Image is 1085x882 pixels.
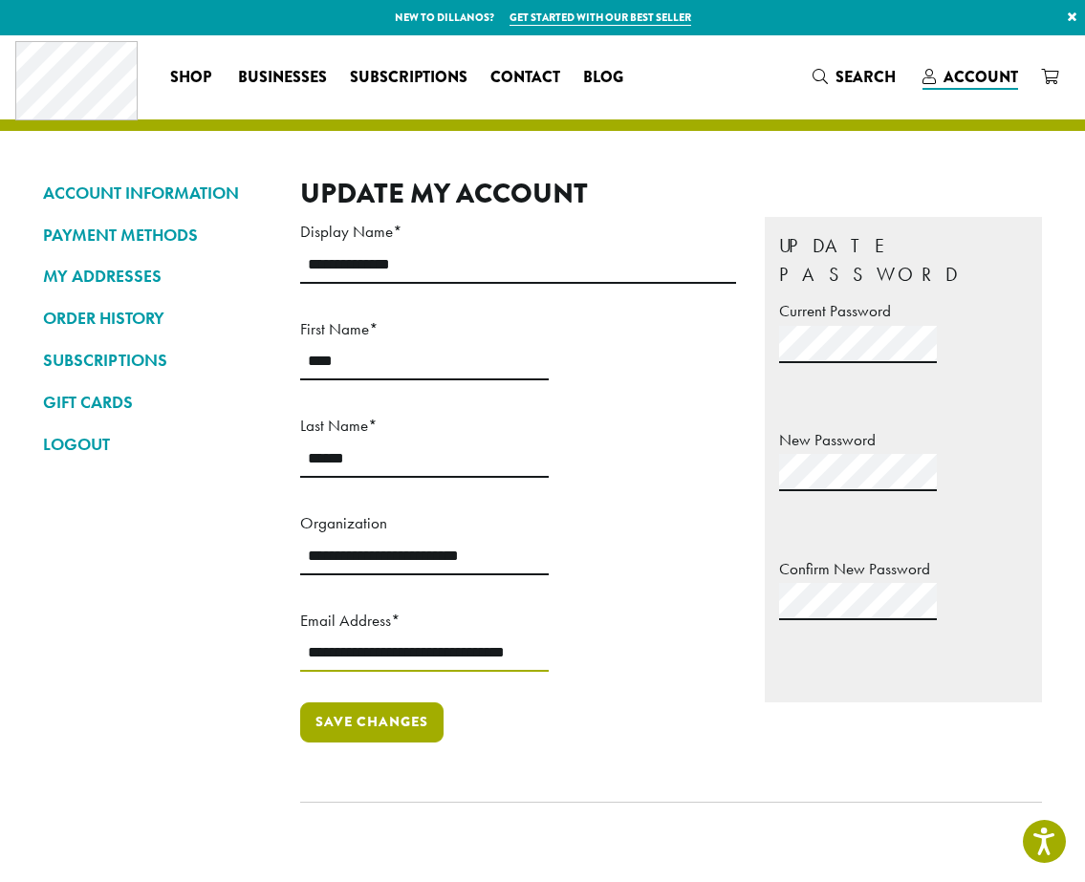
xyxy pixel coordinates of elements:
[779,554,1028,584] label: Confirm New Password
[300,217,736,247] label: Display Name
[300,702,444,742] button: Save changes
[43,428,271,461] a: LOGOUT
[350,66,467,90] span: Subscriptions
[779,231,1028,289] legend: Update Password
[779,296,1028,326] label: Current Password
[801,61,911,93] a: Search
[300,177,1042,210] h2: Update My Account
[300,508,549,538] label: Organization
[300,314,549,344] label: First Name
[944,66,1018,88] span: Account
[238,66,327,90] span: Businesses
[43,177,271,209] a: ACCOUNT INFORMATION
[510,10,691,26] a: Get started with our best seller
[490,66,560,90] span: Contact
[43,177,271,832] nav: Account pages
[43,302,271,334] a: ORDER HISTORY
[43,219,271,251] a: PAYMENT METHODS
[43,260,271,292] a: MY ADDRESSES
[43,344,271,376] a: SUBSCRIPTIONS
[43,386,271,419] a: GIFT CARDS
[779,425,1028,455] label: New Password
[835,66,896,88] span: Search
[300,606,549,635] label: Email Address
[159,62,227,93] a: Shop
[583,66,623,90] span: Blog
[300,411,549,441] label: Last Name
[170,66,211,90] span: Shop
